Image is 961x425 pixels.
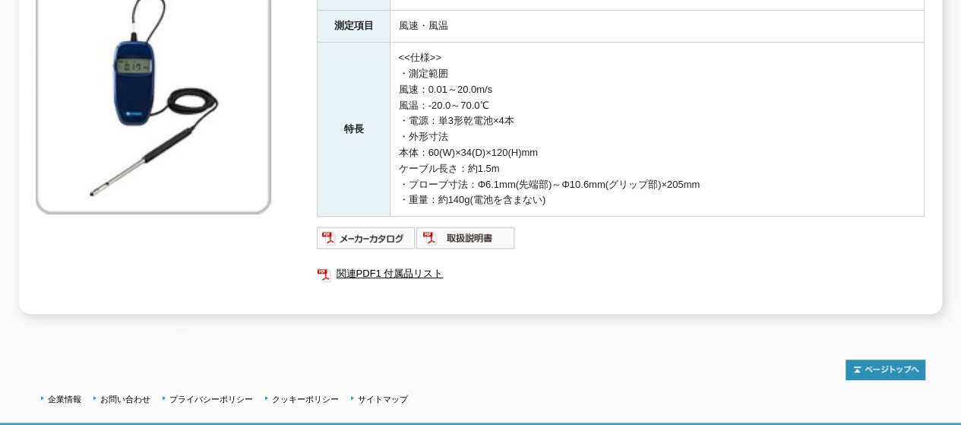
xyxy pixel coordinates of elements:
td: 風速・風温 [390,11,925,43]
a: サイトマップ [358,395,408,404]
img: 取扱説明書 [416,226,516,250]
a: お問い合わせ [100,395,150,404]
img: トップページへ [846,360,925,380]
a: 取扱説明書 [416,236,516,247]
th: 特長 [318,43,390,217]
td: <<仕様>> ・測定範囲 風速：0.01～20.0m/s 風温：-20.0～70.0℃ ・電源：単3形乾電池×4本 ・外形寸法 本体：60(W)×34(D)×120(H)mm ケーブル長さ：約1... [390,43,925,217]
a: 関連PDF1 付属品リスト [317,264,925,284]
a: メーカーカタログ [317,236,416,247]
th: 測定項目 [318,11,390,43]
a: クッキーポリシー [272,395,339,404]
a: 企業情報 [48,395,81,404]
img: メーカーカタログ [317,226,416,250]
a: プライバシーポリシー [169,395,253,404]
